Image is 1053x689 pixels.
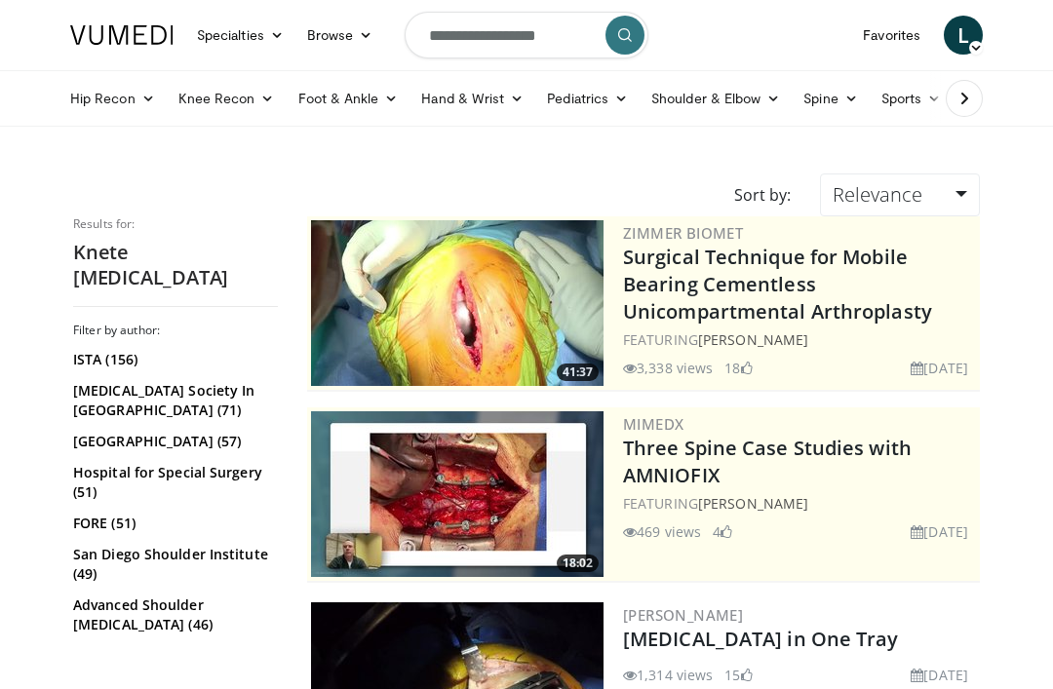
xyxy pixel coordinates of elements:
img: 34c974b5-e942-4b60-b0f4-1f83c610957b.300x170_q85_crop-smart_upscale.jpg [311,411,604,577]
div: FEATURING [623,493,976,514]
a: Three Spine Case Studies with AMNIOFIX [623,435,912,488]
a: [MEDICAL_DATA] Society In [GEOGRAPHIC_DATA] (71) [73,381,273,420]
li: 4 [713,521,732,542]
a: [PERSON_NAME] [698,330,808,349]
li: [DATE] [911,521,968,542]
a: 41:37 [311,220,604,386]
li: 469 views [623,521,701,542]
p: Results for: [73,216,278,232]
a: Knee Recon [167,79,287,118]
a: Surgical Technique for Mobile Bearing Cementless Unicompartmental Arthroplasty [623,244,932,325]
span: 18:02 [557,555,599,572]
a: Shoulder & Elbow [640,79,792,118]
a: Foot & Ankle [287,79,410,118]
a: [GEOGRAPHIC_DATA] (57) [73,432,273,451]
li: [DATE] [911,358,968,378]
a: Hip Recon [58,79,167,118]
h2: Knete [MEDICAL_DATA] [73,240,278,290]
a: Sports [870,79,954,118]
span: Relevance [833,181,922,208]
a: [PERSON_NAME] [623,605,743,625]
a: [MEDICAL_DATA] in One Tray [623,626,899,652]
a: Specialties [185,16,295,55]
li: [DATE] [911,665,968,685]
li: 3,338 views [623,358,713,378]
a: Hand & Wrist [409,79,535,118]
a: 18:02 [311,411,604,577]
a: San Diego Shoulder Institute (49) [73,545,273,584]
a: Hospital for Special Surgery (51) [73,463,273,502]
li: 1,314 views [623,665,713,685]
a: Pediatrics [535,79,640,118]
a: Browse [295,16,385,55]
li: 18 [724,358,752,378]
img: VuMedi Logo [70,25,174,45]
h3: Filter by author: [73,323,278,338]
a: L [944,16,983,55]
a: Spine [792,79,869,118]
a: Favorites [851,16,932,55]
a: FORE (51) [73,514,273,533]
a: [PERSON_NAME] [698,494,808,513]
input: Search topics, interventions [405,12,648,58]
img: 827ba7c0-d001-4ae6-9e1c-6d4d4016a445.300x170_q85_crop-smart_upscale.jpg [311,220,604,386]
a: ISTA (156) [73,350,273,369]
div: FEATURING [623,329,976,350]
div: Sort by: [720,173,805,216]
span: 41:37 [557,364,599,381]
a: MIMEDX [623,414,683,434]
a: Advanced Shoulder [MEDICAL_DATA] (46) [73,595,273,634]
li: 15 [724,665,752,685]
a: Zimmer Biomet [623,223,743,243]
a: Relevance [820,173,980,216]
